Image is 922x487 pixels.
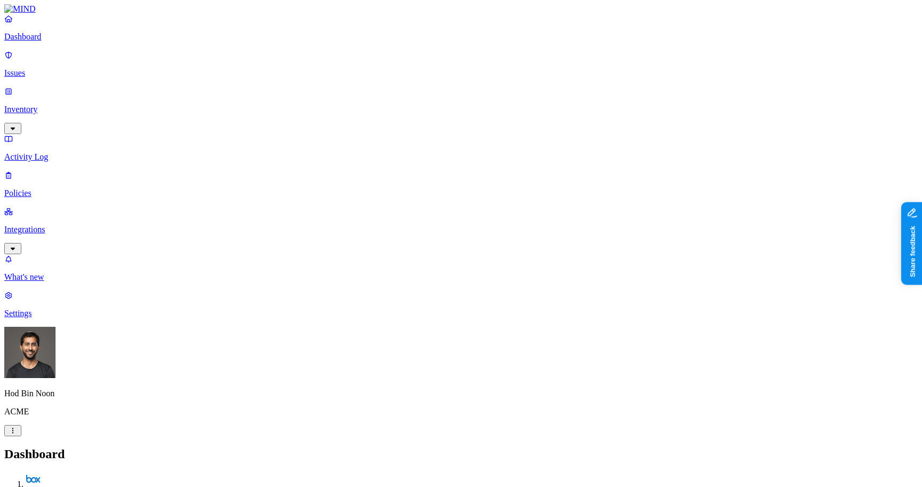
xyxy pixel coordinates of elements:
a: Policies [4,170,918,198]
a: Dashboard [4,14,918,42]
p: Issues [4,68,918,78]
p: Settings [4,309,918,318]
a: Integrations [4,207,918,253]
img: Hod Bin Noon [4,327,56,378]
p: What's new [4,272,918,282]
p: Hod Bin Noon [4,389,918,398]
img: svg%3e [26,472,41,487]
a: Inventory [4,87,918,132]
a: Activity Log [4,134,918,162]
p: Inventory [4,105,918,114]
p: Policies [4,188,918,198]
a: MIND [4,4,918,14]
a: Settings [4,290,918,318]
img: MIND [4,4,36,14]
h2: Dashboard [4,447,918,461]
a: Issues [4,50,918,78]
p: Dashboard [4,32,918,42]
a: What's new [4,254,918,282]
p: Integrations [4,225,918,234]
p: Activity Log [4,152,918,162]
p: ACME [4,407,918,417]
